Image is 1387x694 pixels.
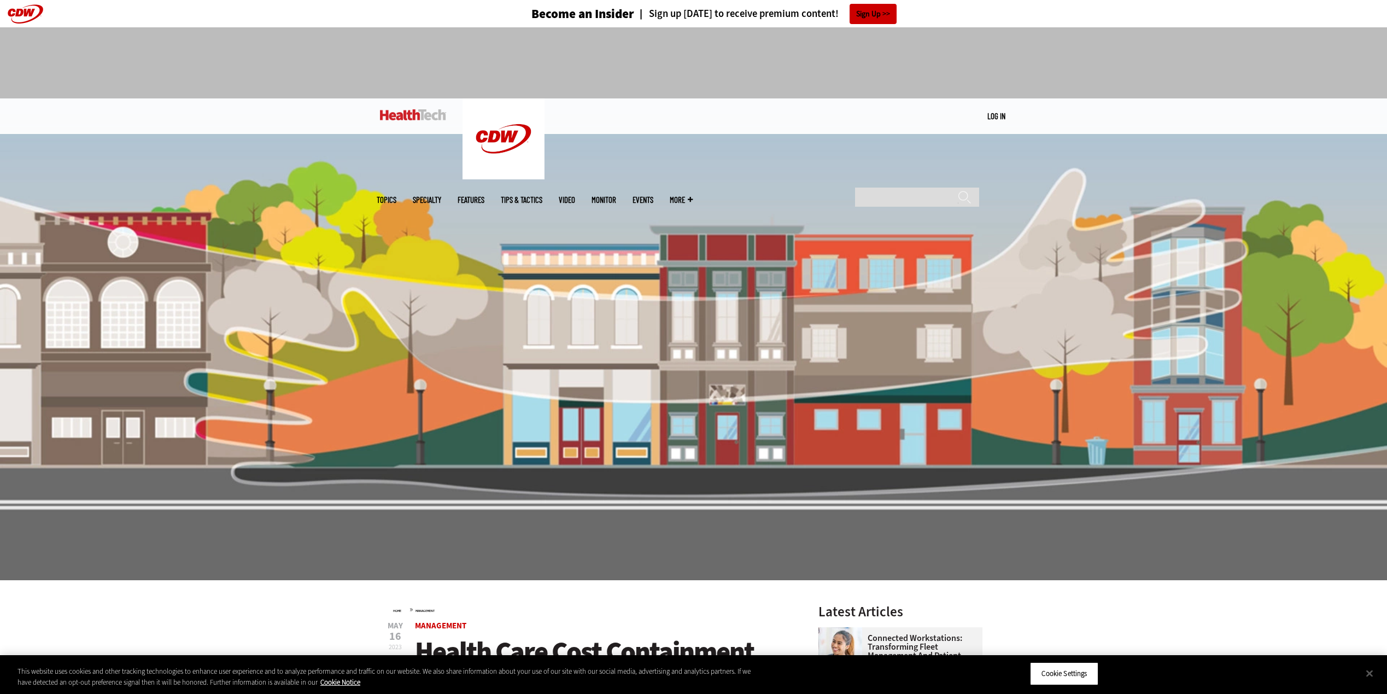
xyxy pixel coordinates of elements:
[17,666,763,687] div: This website uses cookies and other tracking technologies to enhance user experience and to analy...
[413,196,441,204] span: Specialty
[490,8,634,20] a: Become an Insider
[818,627,868,636] a: nurse smiling at patient
[415,609,435,613] a: Management
[393,605,790,614] div: »
[389,643,402,651] span: 2023
[850,4,897,24] a: Sign Up
[377,196,396,204] span: Topics
[320,678,360,687] a: More information about your privacy
[634,9,839,19] a: Sign up [DATE] to receive premium content!
[531,8,634,20] h3: Become an Insider
[987,111,1005,121] a: Log in
[818,634,976,669] a: Connected Workstations: Transforming Fleet Management and Patient Care
[458,196,484,204] a: Features
[388,622,403,630] span: May
[495,38,893,88] iframe: advertisement
[501,196,542,204] a: Tips & Tactics
[818,605,982,619] h3: Latest Articles
[592,196,616,204] a: MonITor
[388,631,403,642] span: 16
[670,196,693,204] span: More
[633,196,653,204] a: Events
[987,110,1005,122] div: User menu
[559,196,575,204] a: Video
[463,98,545,179] img: Home
[380,109,446,120] img: Home
[463,171,545,182] a: CDW
[1030,662,1098,685] button: Cookie Settings
[415,620,466,631] a: Management
[1357,661,1382,685] button: Close
[393,609,401,613] a: Home
[818,627,862,671] img: nurse smiling at patient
